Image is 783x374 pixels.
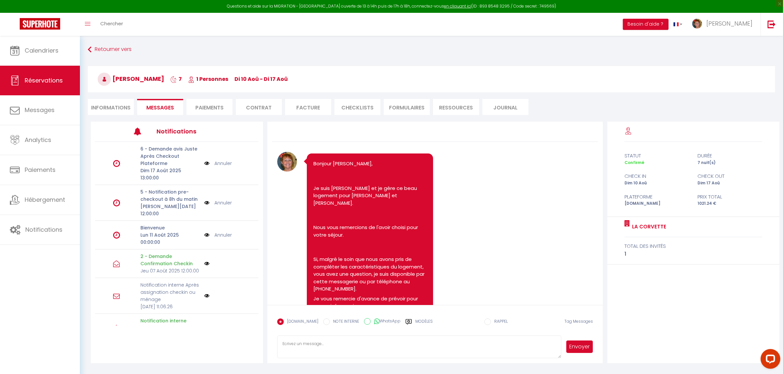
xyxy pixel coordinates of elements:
[313,295,427,310] p: Je vous remercie d'avance de prévoir pour une arrivée sereine.
[415,318,433,330] label: Modèles
[186,99,232,115] li: Paiements
[100,20,123,27] span: Chercher
[140,167,200,181] p: Dim 17 Août 2025 13:00:00
[313,256,427,293] p: Si, malgré le soin que nous avons pris de compléter les caractéristiques du logement, vous avez u...
[482,99,528,115] li: Journal
[313,224,427,239] p: Nous vous remercions de l'avoir choisi pour votre séjour.
[214,231,232,239] a: Annuler
[140,317,200,332] p: Notification interne prestataire
[25,136,51,144] span: Analytics
[624,160,644,165] span: Confirmé
[693,152,767,160] div: durée
[236,99,282,115] li: Contrat
[444,3,471,9] a: en cliquant ici
[624,242,762,250] div: total des invités
[687,13,761,36] a: ... [PERSON_NAME]
[620,200,694,207] div: [DOMAIN_NAME]
[706,19,752,28] span: [PERSON_NAME]
[188,75,228,83] span: 1 Personnes
[334,99,380,115] li: CHECKLISTS
[693,193,767,201] div: Prix total
[140,188,200,203] p: 5 - Notification pre-checkout à 8h du matin
[204,199,209,206] img: NO IMAGE
[371,318,401,325] label: WhatsApp
[88,99,134,115] li: Informations
[140,231,200,246] p: Lun 11 Août 2025 00:00:00
[384,99,430,115] li: FORMULAIRES
[624,250,762,258] div: 1
[630,223,666,231] a: La Corvette
[140,224,200,231] p: Bienvenue
[693,200,767,207] div: 1021.24 €
[564,318,593,324] span: Tag Messages
[140,303,200,310] p: [DATE] 11:06:26
[693,160,767,166] div: 7 nuit(s)
[157,124,225,139] h3: Notifications
[623,19,669,30] button: Besoin d'aide ?
[620,172,694,180] div: check in
[284,318,318,326] label: [DOMAIN_NAME]
[98,75,164,83] span: [PERSON_NAME]
[214,160,232,167] a: Annuler
[234,75,288,83] span: di 10 Aoû - di 17 Aoû
[204,261,209,266] img: NO IMAGE
[95,13,128,36] a: Chercher
[313,160,427,168] p: Bonjour [PERSON_NAME],
[693,172,767,180] div: check out
[204,293,209,298] img: NO IMAGE
[566,340,593,353] button: Envoyer
[25,76,63,84] span: Réservations
[277,152,297,172] img: 16838748360797.jpg
[491,318,508,326] label: RAPPEL
[25,106,55,114] span: Messages
[313,185,427,207] p: Je suis [PERSON_NAME] et je gère ce beau logement pour [PERSON_NAME] et [PERSON_NAME].
[755,346,783,374] iframe: LiveChat chat widget
[146,104,174,111] span: Messages
[140,281,200,303] p: Notification interne Après assignation checkin ou ménage
[620,193,694,201] div: Plateforme
[25,225,62,234] span: Notifications
[330,318,359,326] label: NOTE INTERNE
[693,180,767,186] div: Dim 17 Aoû
[25,196,65,204] span: Hébergement
[204,231,209,239] img: NO IMAGE
[25,166,56,174] span: Paiements
[170,75,182,83] span: 7
[620,180,694,186] div: Dim 10 Aoû
[88,44,775,56] a: Retourner vers
[620,152,694,160] div: statut
[692,19,702,29] img: ...
[140,203,200,217] p: [PERSON_NAME][DATE] 12:00:00
[25,46,59,55] span: Calendriers
[20,18,60,30] img: Super Booking
[204,160,209,167] img: NO IMAGE
[140,145,200,167] p: 6 - Demande avis Juste Après Checkout Plateforme
[214,199,232,206] a: Annuler
[433,99,479,115] li: Ressources
[140,253,200,267] p: 2 - Demande Confirmation Checkin
[285,99,331,115] li: Facture
[768,20,776,28] img: logout
[140,267,200,274] p: Jeu 07 Août 2025 12:00:00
